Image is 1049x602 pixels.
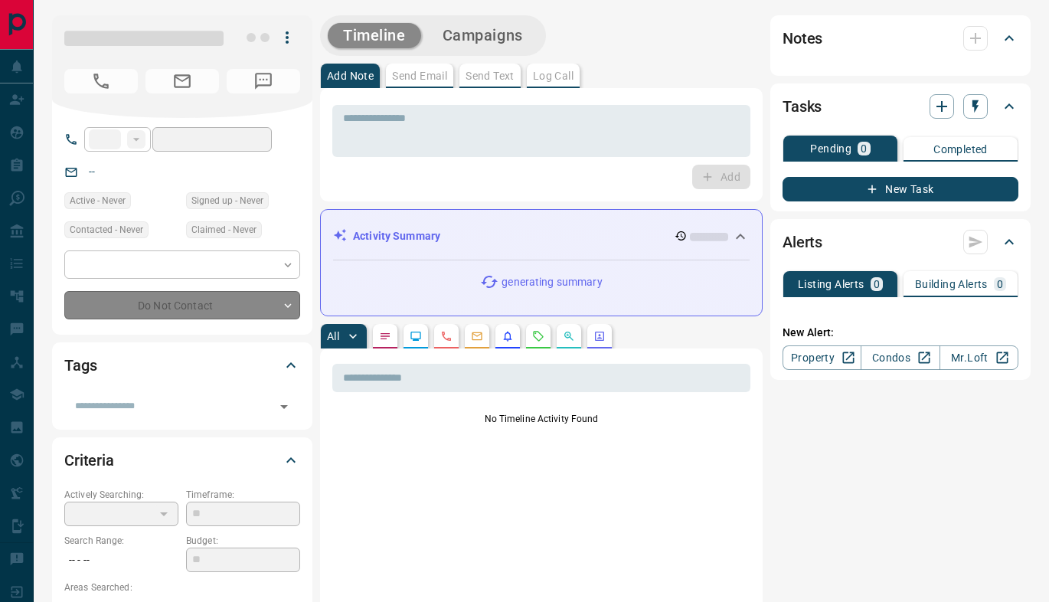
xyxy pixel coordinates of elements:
[227,69,300,93] span: No Number
[191,193,263,208] span: Signed up - Never
[502,330,514,342] svg: Listing Alerts
[798,279,864,290] p: Listing Alerts
[64,448,114,473] h2: Criteria
[471,330,483,342] svg: Emails
[191,222,257,237] span: Claimed - Never
[64,291,300,319] div: Do Not Contact
[783,224,1018,260] div: Alerts
[874,279,880,290] p: 0
[783,88,1018,125] div: Tasks
[933,144,988,155] p: Completed
[70,193,126,208] span: Active - Never
[64,488,178,502] p: Actively Searching:
[783,345,861,370] a: Property
[563,330,575,342] svg: Opportunities
[333,222,750,250] div: Activity Summary
[940,345,1018,370] a: Mr.Loft
[997,279,1003,290] p: 0
[532,330,544,342] svg: Requests
[915,279,988,290] p: Building Alerts
[783,230,822,254] h2: Alerts
[64,353,96,378] h2: Tags
[64,581,300,594] p: Areas Searched:
[89,165,95,178] a: --
[810,143,851,154] p: Pending
[145,69,219,93] span: No Email
[186,488,300,502] p: Timeframe:
[70,222,143,237] span: Contacted - Never
[64,69,138,93] span: No Number
[593,330,606,342] svg: Agent Actions
[783,325,1018,341] p: New Alert:
[327,70,374,81] p: Add Note
[64,442,300,479] div: Criteria
[273,396,295,417] button: Open
[332,412,750,426] p: No Timeline Activity Found
[861,345,940,370] a: Condos
[783,20,1018,57] div: Notes
[440,330,453,342] svg: Calls
[186,534,300,548] p: Budget:
[783,177,1018,201] button: New Task
[427,23,538,48] button: Campaigns
[64,534,178,548] p: Search Range:
[379,330,391,342] svg: Notes
[64,548,178,573] p: -- - --
[783,94,822,119] h2: Tasks
[64,347,300,384] div: Tags
[861,143,867,154] p: 0
[502,274,602,290] p: generating summary
[353,228,440,244] p: Activity Summary
[410,330,422,342] svg: Lead Browsing Activity
[328,23,421,48] button: Timeline
[327,331,339,342] p: All
[783,26,822,51] h2: Notes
